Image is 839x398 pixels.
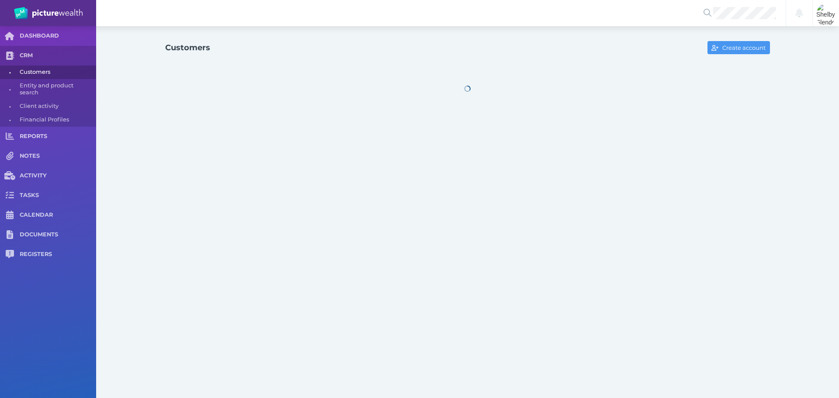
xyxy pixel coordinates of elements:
[20,52,96,59] span: CRM
[20,231,96,239] span: DOCUMENTS
[20,133,96,140] span: REPORTS
[707,41,770,54] button: Create account
[20,192,96,199] span: TASKS
[14,7,83,19] img: PW
[721,44,770,51] span: Create account
[20,66,93,79] span: Customers
[20,211,96,219] span: CALENDAR
[816,3,836,26] img: Shelby Slender
[20,32,96,40] span: DASHBOARD
[20,152,96,160] span: NOTES
[20,100,93,113] span: Client activity
[20,172,96,180] span: ACTIVITY
[20,79,93,100] span: Entity and product search
[20,113,93,127] span: Financial Profiles
[20,251,96,258] span: REGISTERS
[165,43,210,52] h1: Customers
